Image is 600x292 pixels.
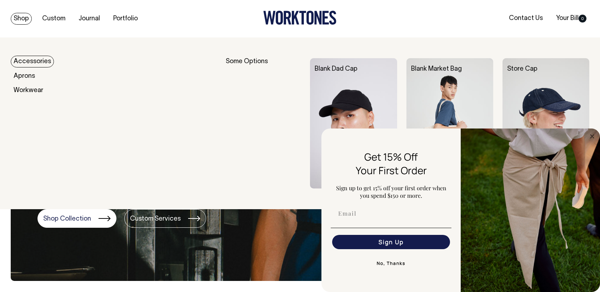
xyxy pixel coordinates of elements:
[11,13,32,25] a: Shop
[11,70,38,82] a: Aprons
[76,13,103,25] a: Journal
[39,13,68,25] a: Custom
[336,184,446,199] span: Sign up to get 15% off your first order when you spend $150 or more.
[553,12,589,24] a: Your Bill0
[506,12,546,24] a: Contact Us
[502,58,589,188] img: Store Cap
[579,15,586,22] span: 0
[411,66,462,72] a: Blank Market Bag
[315,66,357,72] a: Blank Dad Cap
[37,209,116,228] a: Shop Collection
[331,256,451,271] button: No, Thanks
[332,206,450,221] input: Email
[588,132,596,141] button: Close dialog
[364,150,418,163] span: Get 15% Off
[110,13,141,25] a: Portfolio
[507,66,537,72] a: Store Cap
[321,129,600,292] div: FLYOUT Form
[461,129,600,292] img: 5e34ad8f-4f05-4173-92a8-ea475ee49ac9.jpeg
[11,85,46,96] a: Workwear
[332,235,450,249] button: Sign Up
[406,58,493,188] img: Blank Market Bag
[310,58,397,188] img: Blank Dad Cap
[11,56,54,67] a: Accessories
[226,58,301,188] div: Some Options
[356,163,427,177] span: Your First Order
[124,209,206,228] a: Custom Services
